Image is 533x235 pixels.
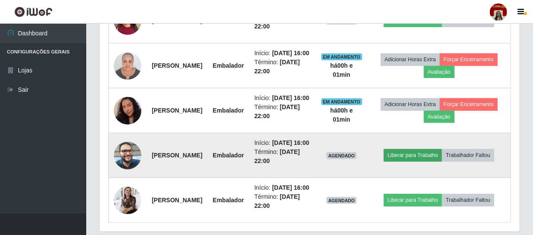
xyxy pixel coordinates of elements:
span: AGENDADO [326,197,357,204]
strong: Embalador [213,107,244,114]
li: Término: [254,192,310,210]
li: Término: [254,58,310,76]
strong: [PERSON_NAME] [152,107,202,114]
button: Adicionar Horas Extra [381,53,440,66]
time: [DATE] 16:00 [272,139,309,146]
img: 1733849599203.jpeg [114,47,141,84]
button: Trabalhador Faltou [442,149,494,161]
strong: Embalador [213,152,244,159]
li: Término: [254,103,310,121]
li: Início: [254,183,310,192]
strong: Embalador [213,62,244,69]
button: Trabalhador Faltou [442,194,494,206]
button: Liberar para Trabalho [384,149,442,161]
button: Avaliação [424,66,455,78]
button: Avaliação [424,111,455,123]
li: Início: [254,138,310,147]
img: CoreUI Logo [14,6,53,17]
li: Início: [254,94,310,103]
li: Término: [254,147,310,166]
strong: [PERSON_NAME] [152,152,202,159]
strong: há 00 h e 01 min [330,107,353,123]
img: 1753371469357.jpeg [114,93,141,128]
img: 1757462033066.jpeg [114,186,141,214]
strong: [PERSON_NAME] [152,62,202,69]
time: [DATE] 16:00 [272,50,309,56]
time: [DATE] 16:00 [272,94,309,101]
button: Forçar Encerramento [440,98,498,110]
strong: [PERSON_NAME] [152,197,202,204]
span: EM ANDAMENTO [321,53,362,60]
time: [DATE] 16:00 [272,184,309,191]
img: 1755090695387.jpeg [114,137,141,174]
span: AGENDADO [326,152,357,159]
button: Adicionar Horas Extra [381,98,440,110]
span: EM ANDAMENTO [321,98,362,105]
strong: Embalador [213,197,244,204]
strong: há 00 h e 01 min [330,62,353,78]
button: Forçar Encerramento [440,53,498,66]
button: Liberar para Trabalho [384,194,442,206]
li: Início: [254,49,310,58]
